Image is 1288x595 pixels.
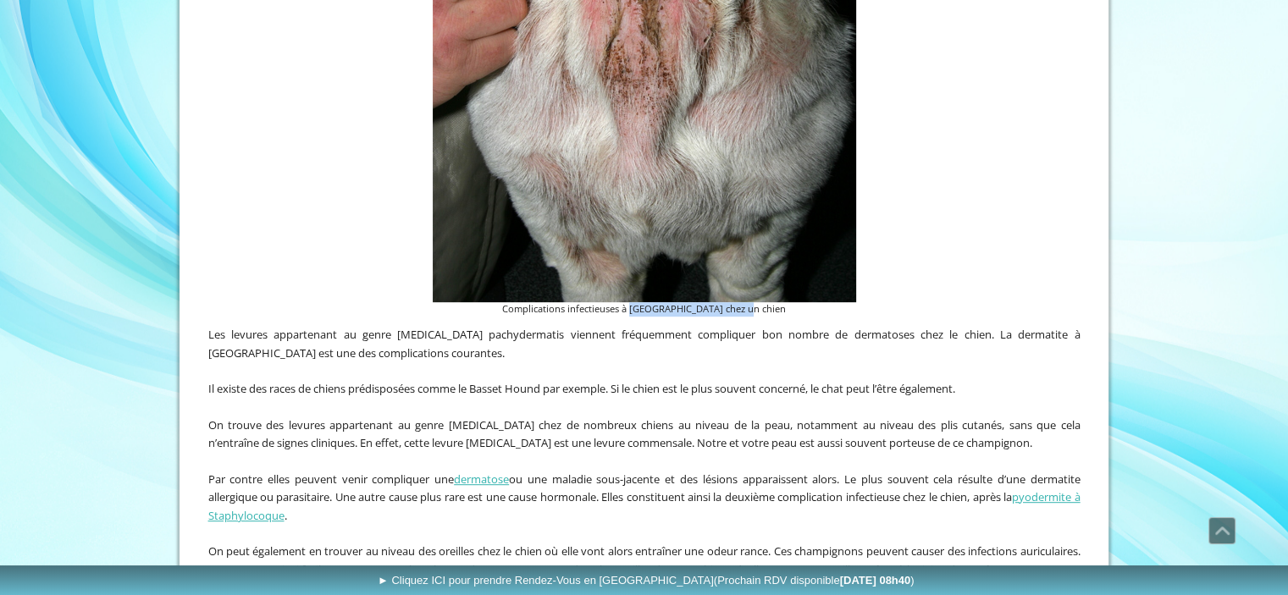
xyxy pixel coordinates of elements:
[208,489,1081,523] a: pyodermite à Staphylocoque
[208,417,1081,451] span: On trouve des levures appartenant au genre [MEDICAL_DATA] chez de nombreux chiens au niveau de la...
[454,471,509,487] a: dermatose
[208,381,955,396] span: Il existe des races de chiens prédisposées comme le Basset Hound par exemple. Si le chien est le ...
[1209,518,1235,543] span: Défiler vers le haut
[208,327,1081,361] span: Les levures appartenant au genre [MEDICAL_DATA] pachydermatis viennent fréquemment compliquer bon...
[840,574,911,587] b: [DATE] 08h40
[208,471,1081,523] span: Par contre elles peuvent venir compliquer une ou une maladie sous-jacente et des lésions apparais...
[1208,517,1235,544] a: Défiler vers le haut
[378,574,915,587] span: ► Cliquez ICI pour prendre Rendez-Vous en [GEOGRAPHIC_DATA]
[433,302,856,317] figcaption: Complications infectieuses à [GEOGRAPHIC_DATA] chez un chien
[714,574,915,587] span: (Prochain RDV disponible )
